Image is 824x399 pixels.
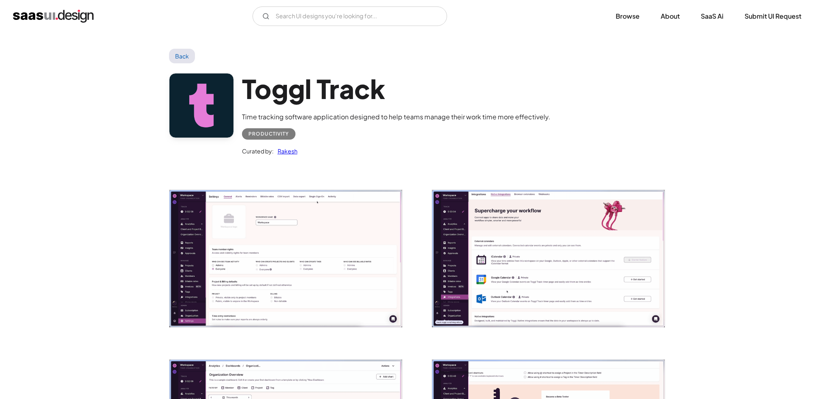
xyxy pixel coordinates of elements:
[248,129,289,139] div: Productivity
[735,7,811,25] a: Submit UI Request
[651,7,689,25] a: About
[253,6,447,26] input: Search UI designs you're looking for...
[169,190,402,327] img: 667a537406e3891bdbf8fbbe_general%20settings.png
[274,146,297,156] a: Rakesh
[432,190,665,327] img: 667a5374946aabe375dbf5cf_integrations.png
[242,112,550,122] div: Time tracking software application designed to help teams manage their work time more effectively.
[169,49,195,63] a: Back
[253,6,447,26] form: Email Form
[169,190,402,327] a: open lightbox
[432,190,665,327] a: open lightbox
[242,146,274,156] div: Curated by:
[691,7,733,25] a: SaaS Ai
[13,10,94,23] a: home
[242,73,550,104] h1: Toggl Track
[606,7,649,25] a: Browse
